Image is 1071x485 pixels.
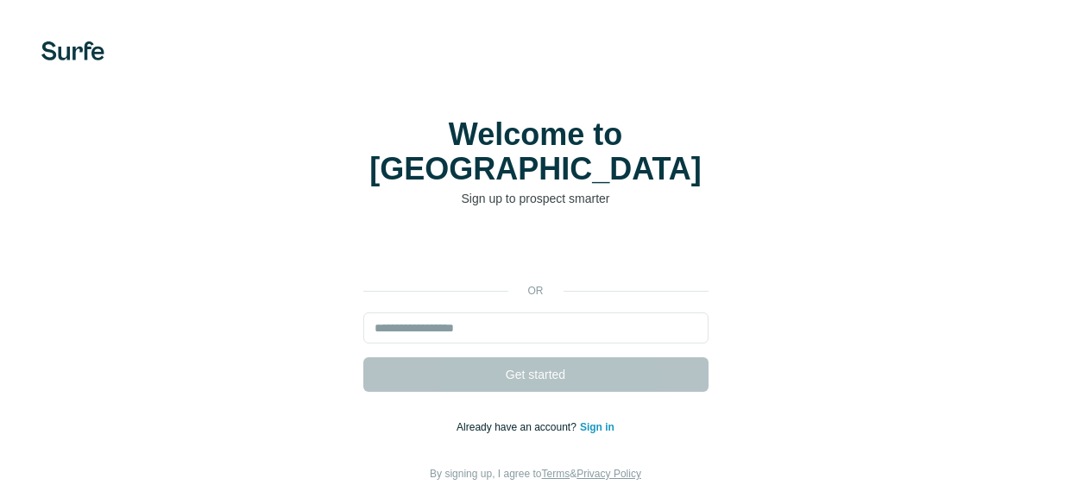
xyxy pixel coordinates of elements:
a: Terms [542,468,570,480]
span: By signing up, I agree to & [430,468,641,480]
p: or [508,283,564,299]
a: Privacy Policy [576,468,641,480]
p: Sign up to prospect smarter [363,190,709,207]
iframe: Sign in with Google Button [355,233,717,271]
h1: Welcome to [GEOGRAPHIC_DATA] [363,117,709,186]
a: Sign in [580,421,614,433]
img: Surfe's logo [41,41,104,60]
span: Already have an account? [457,421,580,433]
